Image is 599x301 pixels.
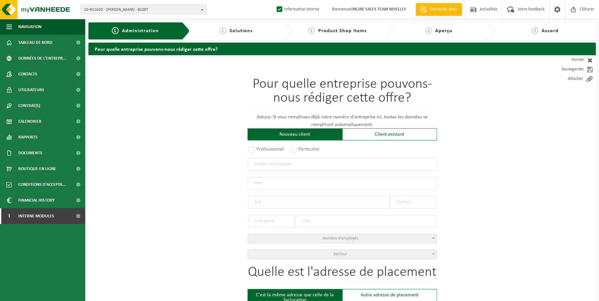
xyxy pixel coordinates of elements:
span: Aperçu [435,28,452,33]
a: Sauvegarder [539,65,596,74]
span: Tableau de bord [18,35,52,50]
a: 2Solutions [193,27,279,35]
a: 5Accord [498,27,593,35]
span: Nombre d'employés [323,236,358,241]
span: Rapports [18,129,38,145]
span: 2 [219,27,226,34]
a: Demande devis [416,3,462,16]
button: 10-951620 - [PERSON_NAME] - BUZET [81,5,207,14]
span: Documents [18,145,42,161]
input: Nom [248,177,437,190]
input: Ville [295,215,437,227]
span: Données de l'entrepr... [18,50,67,66]
label: Information interne [275,5,319,14]
span: Utilisateurs [18,82,44,98]
label: Particulier [290,145,322,154]
strong: ONLINE SALES TEAM NIVELLES [350,7,406,12]
span: Solutions [230,28,253,33]
span: Contacts [18,66,37,82]
span: Conditions d'accepta... [18,177,66,192]
span: 10-951620 - [PERSON_NAME] - BUZET [84,5,198,15]
span: Demande devis [428,6,459,13]
span: Interne modules [18,208,54,224]
span: Secteur [333,252,347,257]
span: Product Shop Items [318,28,367,33]
span: Navigation [18,19,41,35]
span: Accord [542,28,559,33]
span: 1 [112,27,119,34]
input: Rue [248,196,389,209]
a: 1Administration [93,27,177,35]
span: Contrat(s) [18,98,40,114]
span: I [6,208,12,224]
span: Calendrier [18,114,41,129]
span: Administration [122,28,159,33]
input: code postal [248,215,295,227]
label: Professionnel [248,145,286,154]
div: Client existant [342,128,437,140]
span: 5 [531,27,538,34]
a: Attacher [539,74,596,84]
div: Nouveau client [248,128,342,140]
span: 3 [308,27,315,34]
p: Astuce: Si vous remplissez déjà votre numéro d'entreprise ici, toutes les données se rempliront a... [248,113,437,128]
a: 4Aperçu [396,27,482,35]
a: 3Product Shop Items [295,27,380,35]
span: 4 [425,27,432,34]
h1: Pour quelle entreprise pouvons-nous rédiger cette offre? [248,77,437,109]
h1: Quelle est l'adresse de placement [248,265,437,283]
span: Boutique en ligne [18,161,56,177]
input: Numéro [390,196,437,209]
h2: Pour quelle entreprise pouvons-nous rédiger cette offre? [88,43,596,55]
a: Fermer [539,55,596,65]
input: Numéro d'entreprise [248,158,437,171]
span: Financial History [18,192,55,208]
